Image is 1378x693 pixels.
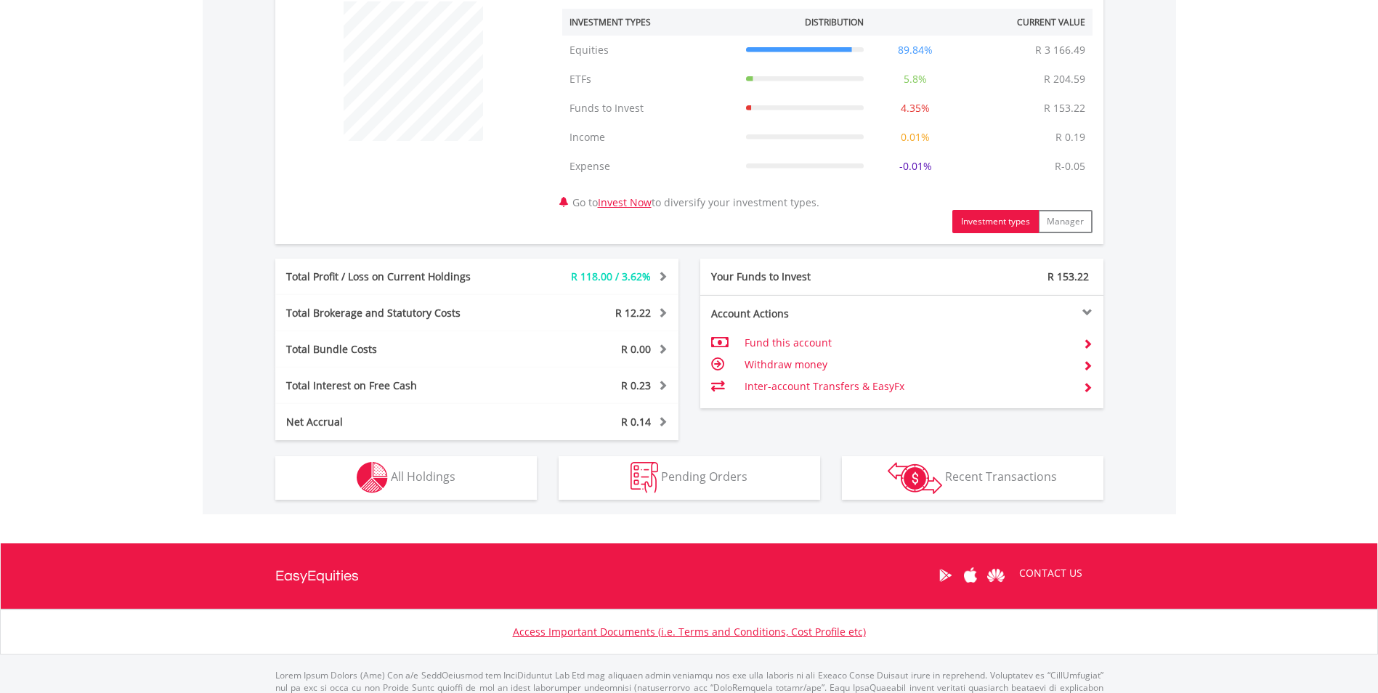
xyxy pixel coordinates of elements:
td: 5.8% [871,65,960,94]
a: Invest Now [598,195,652,209]
span: Pending Orders [661,469,747,485]
button: All Holdings [275,456,537,500]
button: Manager [1038,210,1093,233]
div: Total Interest on Free Cash [275,378,511,393]
td: 4.35% [871,94,960,123]
div: Net Accrual [275,415,511,429]
span: R 153.22 [1047,269,1089,283]
img: holdings-wht.png [357,462,388,493]
div: Distribution [805,16,864,28]
td: R 153.22 [1037,94,1093,123]
span: All Holdings [391,469,455,485]
button: Recent Transactions [842,456,1103,500]
div: Total Bundle Costs [275,342,511,357]
th: Investment Types [562,9,739,36]
img: transactions-zar-wht.png [888,462,942,494]
button: Pending Orders [559,456,820,500]
div: Your Funds to Invest [700,269,902,284]
div: Account Actions [700,307,902,321]
td: Fund this account [745,332,1071,354]
td: 0.01% [871,123,960,152]
th: Current Value [960,9,1093,36]
td: Withdraw money [745,354,1071,376]
td: Funds to Invest [562,94,739,123]
div: Total Brokerage and Statutory Costs [275,306,511,320]
td: -0.01% [871,152,960,181]
td: R-0.05 [1047,152,1093,181]
a: Apple [958,553,984,598]
td: R 0.19 [1048,123,1093,152]
div: Total Profit / Loss on Current Holdings [275,269,511,284]
a: EasyEquities [275,543,359,609]
button: Investment types [952,210,1039,233]
span: Recent Transactions [945,469,1057,485]
span: R 118.00 / 3.62% [571,269,651,283]
span: R 12.22 [615,306,651,320]
span: R 0.00 [621,342,651,356]
td: ETFs [562,65,739,94]
td: Inter-account Transfers & EasyFx [745,376,1071,397]
a: CONTACT US [1009,553,1093,593]
a: Access Important Documents (i.e. Terms and Conditions, Cost Profile etc) [513,625,866,639]
td: R 3 166.49 [1028,36,1093,65]
img: pending_instructions-wht.png [631,462,658,493]
td: R 204.59 [1037,65,1093,94]
td: Expense [562,152,739,181]
td: 89.84% [871,36,960,65]
a: Google Play [933,553,958,598]
span: R 0.14 [621,415,651,429]
td: Equities [562,36,739,65]
span: R 0.23 [621,378,651,392]
a: Huawei [984,553,1009,598]
td: Income [562,123,739,152]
